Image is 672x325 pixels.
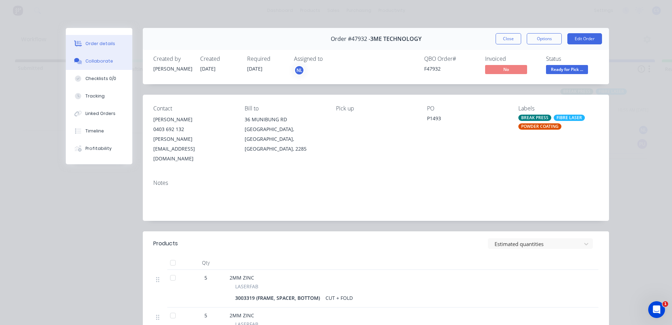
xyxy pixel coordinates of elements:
div: QBO Order # [424,56,477,62]
button: Edit Order [567,33,602,44]
div: FIBRE LASER [554,115,585,121]
div: Timeline [85,128,104,134]
div: Labels [518,105,598,112]
button: Linked Orders [66,105,132,122]
div: [PERSON_NAME][EMAIL_ADDRESS][DOMAIN_NAME] [153,134,233,164]
div: Qty [185,256,227,270]
div: CUT + FOLD [323,293,356,303]
div: P1493 [427,115,507,124]
div: Assigned to [294,56,364,62]
div: 36 MUNIBUNG RD [245,115,325,124]
button: Ready for Pick ... [546,65,588,75]
span: 2MM ZINC [230,274,254,281]
div: Bill to [245,105,325,112]
span: 3ME TECHNOLOGY [370,36,421,42]
div: Products [153,239,178,248]
button: Close [496,33,521,44]
div: Collaborate [85,58,113,64]
div: [GEOGRAPHIC_DATA], [GEOGRAPHIC_DATA], [GEOGRAPHIC_DATA], 2285 [245,124,325,154]
span: [DATE] [200,65,216,72]
button: Checklists 0/0 [66,70,132,87]
div: 3003319 (FRAME, SPACER, BOTTOM) [235,293,323,303]
div: F47932 [424,65,477,72]
div: 0403 692 132 [153,124,233,134]
div: Tracking [85,93,105,99]
span: 5 [204,312,207,319]
span: [DATE] [247,65,262,72]
div: Order details [85,41,115,47]
button: Collaborate [66,52,132,70]
button: Order details [66,35,132,52]
button: Timeline [66,122,132,140]
div: [PERSON_NAME]0403 692 132[PERSON_NAME][EMAIL_ADDRESS][DOMAIN_NAME] [153,115,233,164]
div: 36 MUNIBUNG RD[GEOGRAPHIC_DATA], [GEOGRAPHIC_DATA], [GEOGRAPHIC_DATA], 2285 [245,115,325,154]
span: 1 [663,301,668,307]
div: Required [247,56,286,62]
div: Invoiced [485,56,538,62]
div: [PERSON_NAME] [153,115,233,124]
div: BREAK PRESS [518,115,551,121]
span: LASERFAB [235,283,258,290]
button: Options [527,33,562,44]
div: POWDER COATING [518,123,561,130]
div: Contact [153,105,233,112]
span: Ready for Pick ... [546,65,588,74]
button: Tracking [66,87,132,105]
button: Profitability [66,140,132,157]
div: PO [427,105,507,112]
iframe: Intercom live chat [648,301,665,318]
button: NL [294,65,304,75]
div: Profitability [85,145,112,152]
span: 2MM ZINC [230,312,254,319]
div: Created by [153,56,192,62]
span: No [485,65,527,74]
div: Linked Orders [85,110,115,117]
span: 5 [204,274,207,281]
div: Pick up [336,105,416,112]
div: [PERSON_NAME] [153,65,192,72]
div: Created [200,56,239,62]
div: Notes [153,180,598,186]
div: Checklists 0/0 [85,75,116,82]
span: Order #47932 - [331,36,370,42]
div: Status [546,56,598,62]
